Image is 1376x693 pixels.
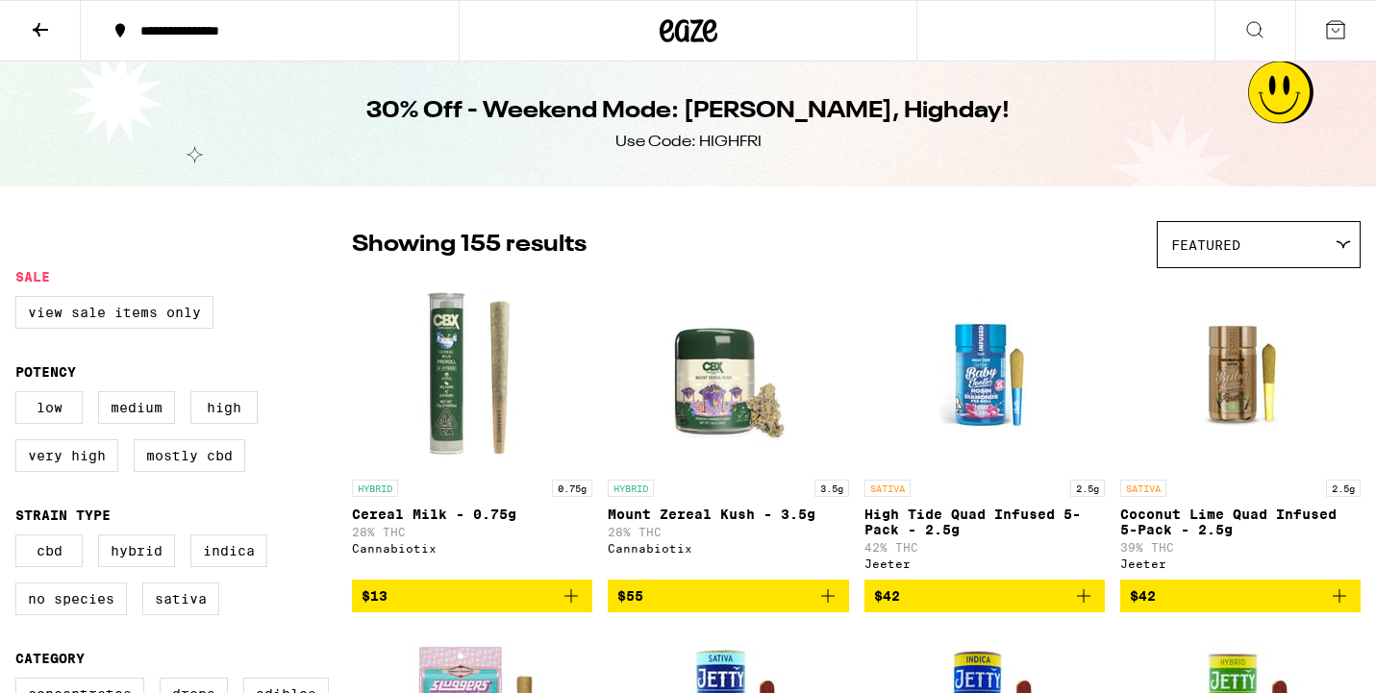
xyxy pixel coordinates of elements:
[15,364,76,380] legend: Potency
[134,439,245,472] label: Mostly CBD
[814,480,849,497] p: 3.5g
[15,651,85,666] legend: Category
[15,391,83,424] label: Low
[15,582,127,615] label: No Species
[1171,237,1240,253] span: Featured
[352,480,398,497] p: HYBRID
[864,557,1105,570] div: Jeeter
[352,278,592,580] a: Open page for Cereal Milk - 0.75g from Cannabiotix
[1144,278,1337,470] img: Jeeter - Coconut Lime Quad Infused 5-Pack - 2.5g
[864,541,1105,554] p: 42% THC
[98,391,175,424] label: Medium
[1120,480,1166,497] p: SATIVA
[1326,480,1361,497] p: 2.5g
[142,582,219,615] label: Sativa
[608,526,848,538] p: 28% THC
[352,507,592,522] p: Cereal Milk - 0.75g
[608,507,848,522] p: Mount Zereal Kush - 3.5g
[15,534,83,567] label: CBD
[15,439,118,472] label: Very High
[608,542,848,555] div: Cannabiotix
[1070,480,1105,497] p: 2.5g
[552,480,592,497] p: 0.75g
[376,278,568,470] img: Cannabiotix - Cereal Milk - 0.75g
[366,95,1010,128] h1: 30% Off - Weekend Mode: [PERSON_NAME], Highday!
[352,229,587,261] p: Showing 155 results
[15,507,111,523] legend: Strain Type
[190,391,258,424] label: High
[1130,588,1156,604] span: $42
[352,580,592,612] button: Add to bag
[98,534,175,567] label: Hybrid
[864,507,1105,537] p: High Tide Quad Infused 5-Pack - 2.5g
[352,526,592,538] p: 28% THC
[15,296,213,329] label: View Sale Items Only
[615,132,762,153] div: Use Code: HIGHFRI
[352,542,592,555] div: Cannabiotix
[362,588,388,604] span: $13
[874,588,900,604] span: $42
[1120,278,1361,580] a: Open page for Coconut Lime Quad Infused 5-Pack - 2.5g from Jeeter
[608,580,848,612] button: Add to bag
[1120,541,1361,554] p: 39% THC
[1120,507,1361,537] p: Coconut Lime Quad Infused 5-Pack - 2.5g
[617,588,643,604] span: $55
[632,278,824,470] img: Cannabiotix - Mount Zereal Kush - 3.5g
[864,580,1105,612] button: Add to bag
[1120,557,1361,570] div: Jeeter
[864,480,911,497] p: SATIVA
[15,269,50,285] legend: Sale
[864,278,1105,580] a: Open page for High Tide Quad Infused 5-Pack - 2.5g from Jeeter
[1120,580,1361,612] button: Add to bag
[608,278,848,580] a: Open page for Mount Zereal Kush - 3.5g from Cannabiotix
[888,278,1081,470] img: Jeeter - High Tide Quad Infused 5-Pack - 2.5g
[190,534,267,567] label: Indica
[608,480,654,497] p: HYBRID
